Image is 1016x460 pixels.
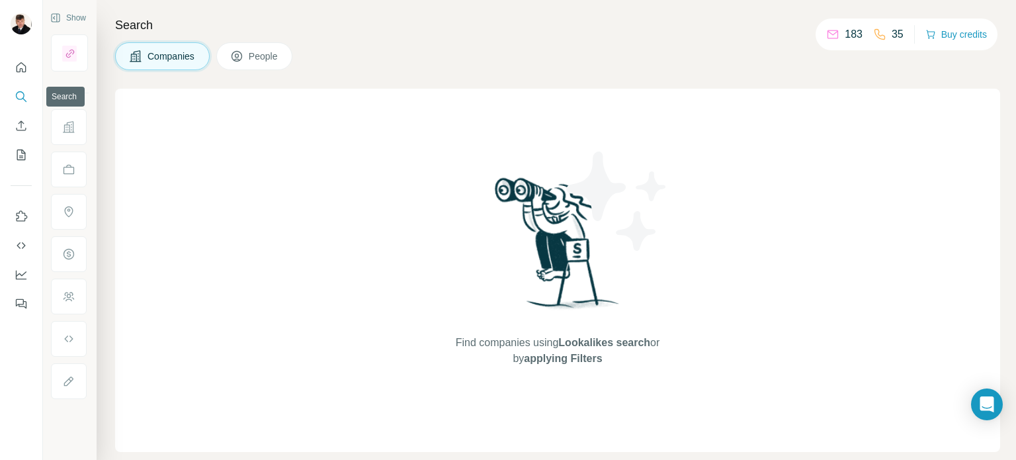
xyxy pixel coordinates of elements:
[11,56,32,79] button: Quick start
[115,16,1000,34] h4: Search
[148,50,196,63] span: Companies
[11,263,32,287] button: Dashboard
[11,85,32,109] button: Search
[892,26,904,42] p: 35
[971,389,1003,420] div: Open Intercom Messenger
[11,143,32,167] button: My lists
[11,205,32,228] button: Use Surfe on LinkedIn
[41,8,95,28] button: Show
[11,114,32,138] button: Enrich CSV
[11,292,32,316] button: Feedback
[558,337,650,348] span: Lookalikes search
[452,335,663,367] span: Find companies using or by
[925,25,987,44] button: Buy credits
[558,142,677,261] img: Surfe Illustration - Stars
[489,174,626,322] img: Surfe Illustration - Woman searching with binoculars
[11,234,32,257] button: Use Surfe API
[11,13,32,34] img: Avatar
[249,50,279,63] span: People
[845,26,863,42] p: 183
[524,353,602,364] span: applying Filters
